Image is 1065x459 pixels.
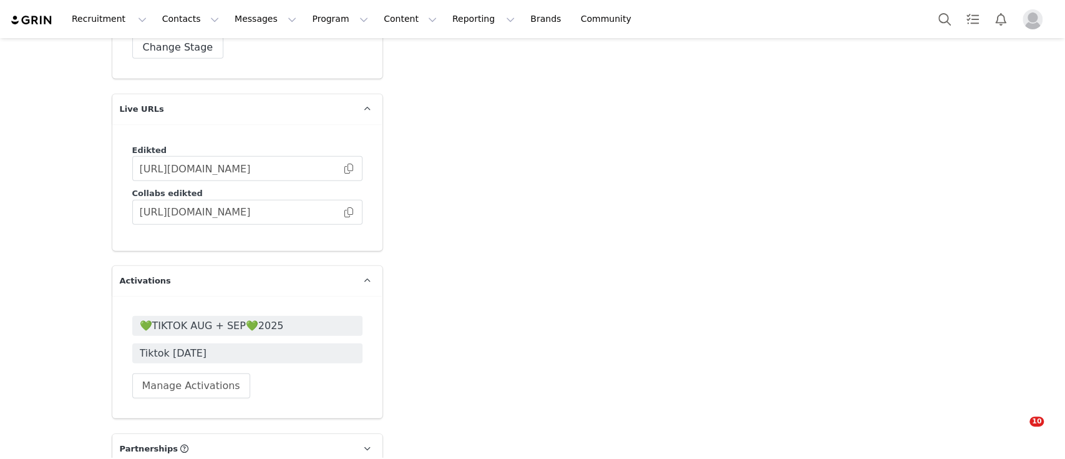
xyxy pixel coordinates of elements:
button: Manage Activations [132,373,250,398]
img: grin logo [10,14,54,26]
button: Recruitment [64,5,154,33]
button: Messages [227,5,304,33]
a: Community [573,5,644,33]
button: Contacts [155,5,226,33]
button: Search [931,5,958,33]
button: Notifications [987,5,1014,33]
span: Partnerships [120,443,178,455]
span: 10 [1029,417,1044,427]
button: Content [376,5,444,33]
button: Profile [1015,9,1055,29]
iframe: Intercom live chat [1004,417,1034,447]
span: Tiktok [DATE] [140,346,355,361]
button: Change Stage [132,36,224,59]
span: Live URLs [120,103,164,116]
a: Brands [523,5,572,33]
span: Activations [120,275,171,287]
img: placeholder-profile.jpg [1023,9,1043,29]
button: Program [304,5,376,33]
button: Reporting [445,5,522,33]
span: Edikted [132,146,167,155]
span: Collabs edikted [132,189,203,198]
a: Tasks [959,5,986,33]
span: 💚TIKTOK AUG + SEP💚2025 [140,318,355,333]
